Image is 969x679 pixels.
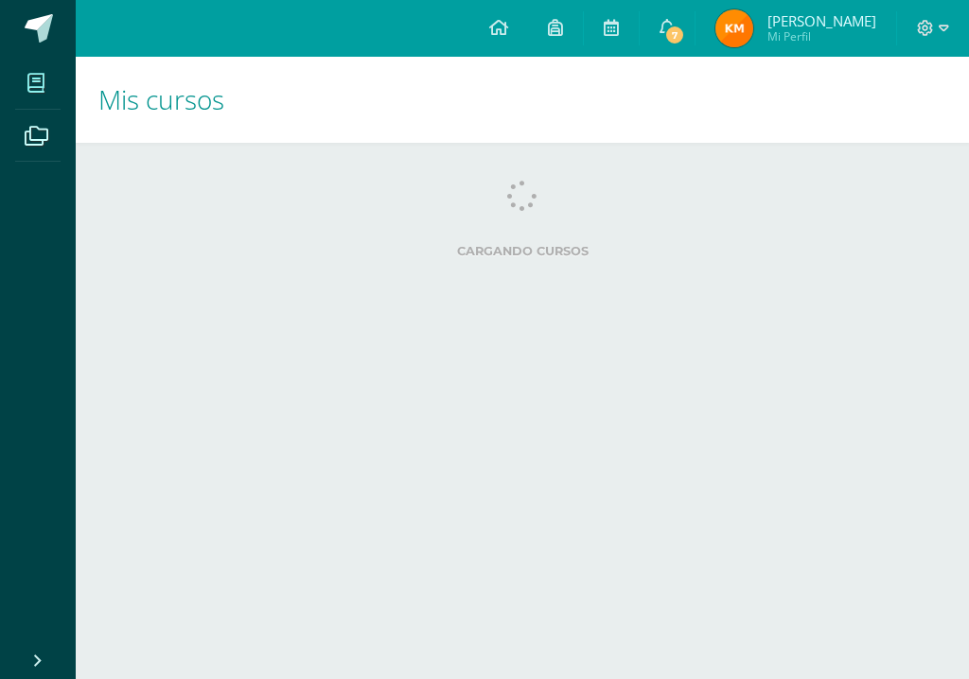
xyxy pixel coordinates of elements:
[664,25,685,45] span: 7
[767,11,876,30] span: [PERSON_NAME]
[767,28,876,44] span: Mi Perfil
[114,244,931,258] label: Cargando cursos
[715,9,753,47] img: 953adcf1e27fafb5c9fc0aad3c5752b6.png
[98,81,224,117] span: Mis cursos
